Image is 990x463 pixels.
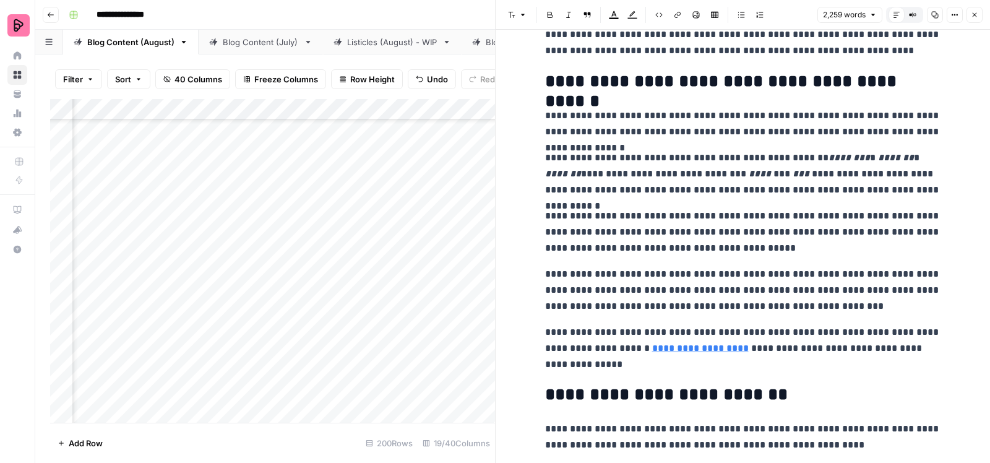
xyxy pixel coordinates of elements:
[480,73,500,85] span: Redo
[323,30,462,54] a: Listicles (August) - WIP
[350,73,395,85] span: Row Height
[115,73,131,85] span: Sort
[486,36,562,48] div: Blog Content (May)
[7,84,27,104] a: Your Data
[63,30,199,54] a: Blog Content (August)
[361,433,418,453] div: 200 Rows
[254,73,318,85] span: Freeze Columns
[63,73,83,85] span: Filter
[408,69,456,89] button: Undo
[427,73,448,85] span: Undo
[7,240,27,259] button: Help + Support
[817,7,882,23] button: 2,259 words
[7,123,27,142] a: Settings
[87,36,174,48] div: Blog Content (August)
[55,69,102,89] button: Filter
[8,220,27,239] div: What's new?
[7,65,27,85] a: Browse
[7,14,30,37] img: Preply Logo
[7,200,27,220] a: AirOps Academy
[174,73,222,85] span: 40 Columns
[223,36,299,48] div: Blog Content (July)
[418,433,495,453] div: 19/40 Columns
[462,30,586,54] a: Blog Content (May)
[69,437,103,449] span: Add Row
[155,69,230,89] button: 40 Columns
[347,36,437,48] div: Listicles (August) - WIP
[50,433,110,453] button: Add Row
[7,220,27,240] button: What's new?
[331,69,403,89] button: Row Height
[235,69,326,89] button: Freeze Columns
[7,103,27,123] a: Usage
[461,69,508,89] button: Redo
[7,10,27,41] button: Workspace: Preply
[7,46,27,66] a: Home
[199,30,323,54] a: Blog Content (July)
[823,9,866,20] span: 2,259 words
[107,69,150,89] button: Sort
